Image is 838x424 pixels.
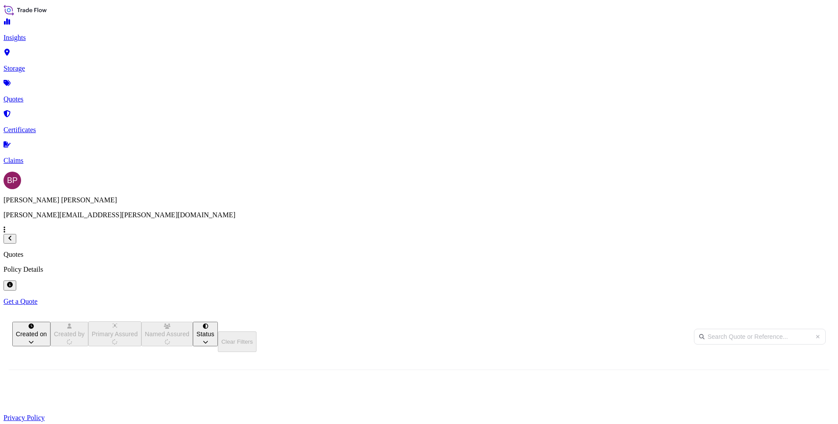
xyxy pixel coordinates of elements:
[16,330,47,338] p: Created on
[218,331,256,352] button: Clear Filters
[4,19,834,42] a: Insights
[4,157,834,165] p: Claims
[4,80,834,103] a: Quotes
[4,65,834,72] p: Storage
[88,321,141,346] button: distributor Filter options
[221,338,253,345] p: Clear Filters
[4,34,834,42] p: Insights
[4,111,834,134] a: Certificates
[145,330,190,338] p: Named Assured
[4,298,834,305] a: Get a Quote
[12,322,51,346] button: createdOn Filter options
[7,176,18,185] span: BP
[196,330,214,338] p: Status
[4,95,834,103] p: Quotes
[141,322,193,346] button: cargoOwner Filter options
[694,329,826,345] input: Search Quote or Reference...
[193,322,218,346] button: certificateStatus Filter options
[4,251,834,259] p: Quotes
[92,330,138,338] p: Primary Assured
[51,322,88,346] button: createdBy Filter options
[54,330,85,338] p: Created by
[4,211,834,219] p: [PERSON_NAME][EMAIL_ADDRESS][PERSON_NAME][DOMAIN_NAME]
[4,50,834,72] a: Storage
[4,266,834,273] p: Policy Details
[4,414,834,422] a: Privacy Policy
[4,126,834,134] p: Certificates
[4,196,834,204] p: [PERSON_NAME] [PERSON_NAME]
[4,142,834,165] a: Claims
